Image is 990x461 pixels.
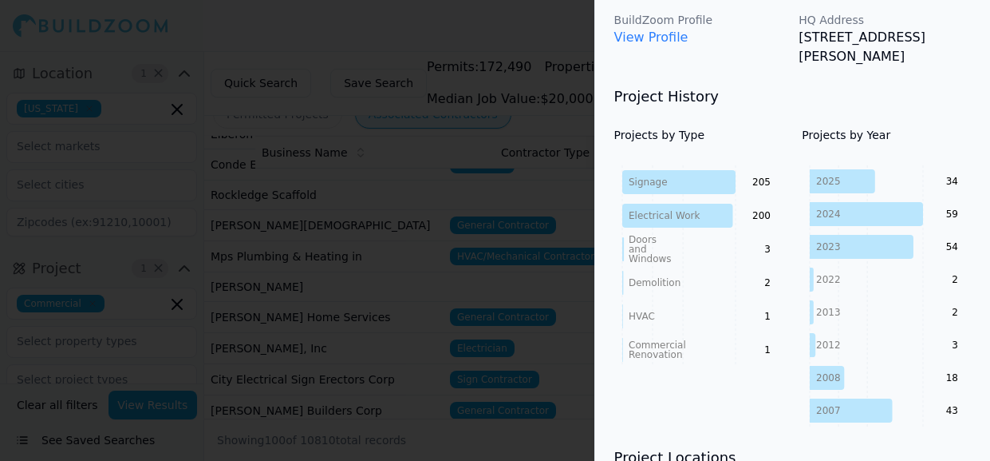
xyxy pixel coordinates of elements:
h4: Projects by Type [614,127,783,143]
h4: Projects by Year [802,127,971,143]
tspan: 2025 [816,176,841,187]
tspan: HVAC [629,311,655,322]
tspan: Doors [629,234,657,245]
text: 1 [764,344,771,356]
text: 18 [946,372,958,384]
text: 34 [946,176,958,187]
text: 54 [946,241,958,252]
a: View Profile [614,30,688,45]
p: [STREET_ADDRESS][PERSON_NAME] [799,28,971,66]
text: 1 [764,311,771,322]
h3: Project History [614,85,971,108]
p: BuildZoom Profile [614,12,787,28]
text: 43 [946,405,958,416]
text: 200 [752,210,771,221]
tspan: 2013 [816,307,841,318]
text: 205 [752,177,771,188]
tspan: Commercial [629,340,686,351]
tspan: 2012 [816,340,841,351]
tspan: Signage [629,177,668,188]
text: 3 [953,340,959,351]
tspan: Demolition [629,277,680,288]
text: 59 [946,209,958,220]
text: 2 [953,274,959,285]
tspan: 2023 [816,241,841,252]
tspan: 2022 [816,274,841,285]
tspan: 2024 [816,209,841,220]
tspan: Windows [629,253,672,264]
p: HQ Address [799,12,971,28]
tspan: 2008 [816,372,841,384]
tspan: Electrical Work [629,210,700,221]
text: 2 [953,307,959,318]
tspan: 2007 [816,405,841,416]
tspan: and [629,244,647,255]
text: 3 [764,244,771,255]
tspan: Renovation [629,349,683,360]
text: 2 [764,277,771,288]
